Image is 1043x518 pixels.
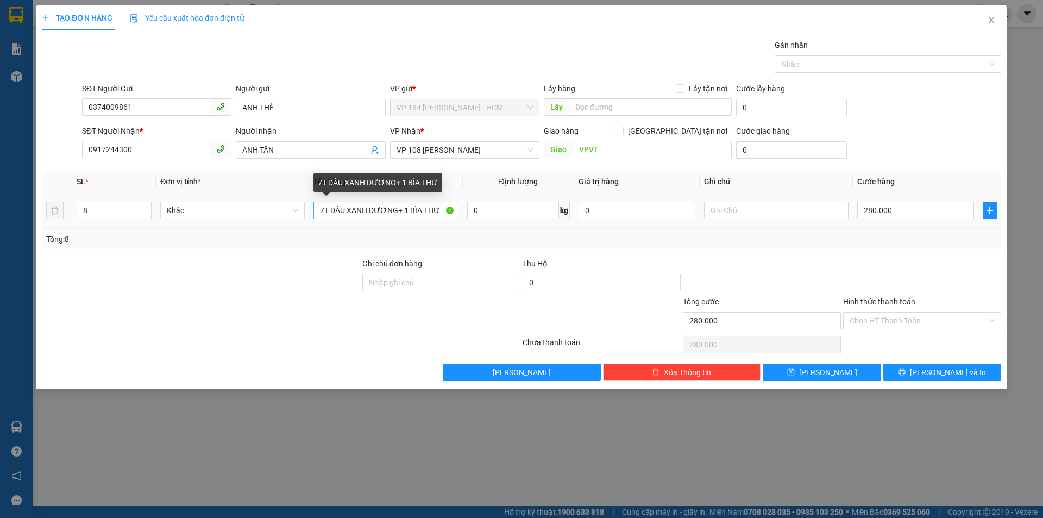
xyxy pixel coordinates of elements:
button: delete [46,202,64,219]
button: save[PERSON_NAME] [763,364,881,381]
span: save [787,368,795,377]
span: [PERSON_NAME] và In [910,366,986,378]
div: 7T DẦU XANH DƯƠNG+ 1 BÌA THƯ [313,173,442,192]
span: Yêu cầu xuất hóa đơn điện tử [130,14,244,22]
span: VP 184 Nguyễn Văn Trỗi - HCM [397,99,533,116]
input: Dọc đường [569,98,732,116]
button: Close [976,5,1007,36]
div: A THÀNH [9,48,96,61]
span: Lấy hàng [544,84,575,93]
span: Lấy tận nơi [684,83,732,95]
span: [PERSON_NAME] [799,366,857,378]
div: CHÚ TÂM [104,35,191,48]
label: Gán nhãn [775,41,808,49]
span: phone [216,102,225,111]
button: printer[PERSON_NAME] và In [883,364,1001,381]
span: Tổng cước [683,297,719,306]
div: SĐT Người Gửi [82,83,231,95]
span: plus [42,14,49,22]
div: Chưa thanh toán [521,336,682,355]
input: VD: Bàn, Ghế [313,202,458,219]
span: Xóa Thông tin [664,366,711,378]
span: [GEOGRAPHIC_DATA] tận nơi [624,125,732,137]
button: deleteXóa Thông tin [603,364,761,381]
span: VP 108 Lê Hồng Phong - Vũng Tàu [397,142,533,158]
div: VP 108 [PERSON_NAME] [104,9,191,35]
div: 0364216345 [9,61,96,77]
span: Cước hàng [857,177,895,186]
input: Cước lấy hàng [736,99,847,116]
input: Ghi Chú [704,202,849,219]
div: SĐT Người Nhận [82,125,231,137]
span: SL [77,177,85,186]
input: Ghi chú đơn hàng [362,274,520,291]
label: Hình thức thanh toán [843,297,915,306]
div: Người gửi [236,83,385,95]
label: Cước lấy hàng [736,84,785,93]
span: Giao hàng [544,127,579,135]
span: Giá trị hàng [579,177,619,186]
div: VP gửi [390,83,539,95]
div: Tổng: 8 [46,233,403,245]
span: Thu Hộ [523,259,548,268]
span: Giao [544,141,573,158]
span: [PERSON_NAME] [493,366,551,378]
input: 0 [579,202,695,219]
span: kg [559,202,570,219]
span: DĐ: [104,70,120,81]
span: Lấy [544,98,569,116]
div: VP 184 [PERSON_NAME] - HCM [9,9,96,48]
label: Cước giao hàng [736,127,790,135]
th: Ghi chú [700,171,853,192]
input: Cước giao hàng [736,141,847,159]
span: phone [216,145,225,153]
div: 0937028942 [104,48,191,64]
span: delete [652,368,659,377]
span: plus [983,206,996,215]
span: Đơn vị tính [160,177,201,186]
span: user-add [370,146,379,154]
span: close [987,16,996,24]
img: icon [130,14,139,23]
span: Gửi: [9,10,26,22]
button: [PERSON_NAME] [443,364,601,381]
span: VP Nhận [390,127,420,135]
input: Dọc đường [573,141,732,158]
span: Định lượng [499,177,538,186]
span: TẠO ĐƠN HÀNG [42,14,112,22]
label: Ghi chú đơn hàng [362,259,422,268]
button: plus [983,202,997,219]
div: Người nhận [236,125,385,137]
span: NT LAM SƠN [104,64,178,102]
span: Nhận: [104,10,130,22]
span: Khác [167,202,298,219]
span: printer [898,368,906,377]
